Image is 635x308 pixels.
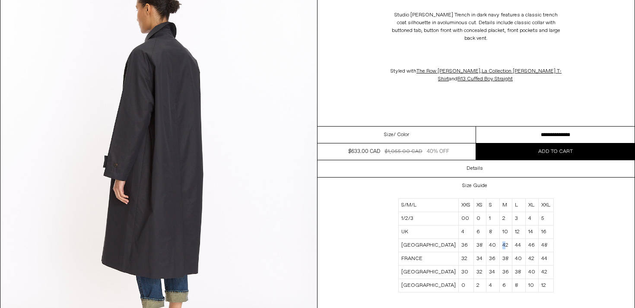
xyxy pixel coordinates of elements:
td: FRANCE [399,252,459,266]
td: 38 [512,266,525,279]
td: 44 [512,239,525,252]
td: 3 [512,212,525,225]
td: 36 [486,252,499,266]
td: 42 [499,239,512,252]
td: L [512,199,525,212]
div: 40% OFF [427,148,449,156]
td: 4 [486,279,499,292]
p: Studio [PERSON_NAME] Trench in dark navy features a classic trench coat silhouette in a [390,7,562,47]
td: XL [525,199,538,212]
td: 38 [474,239,486,252]
td: 16 [538,225,553,239]
td: 2 [474,279,486,292]
span: Styled with , and [391,68,562,83]
td: XXS [459,199,474,212]
td: 00 [459,212,474,225]
td: 5 [538,212,553,225]
td: S/M/L [399,199,459,212]
td: UK [399,225,459,239]
td: 10 [499,225,512,239]
td: 42 [538,266,553,279]
span: voluminous cut. Details include classic collar with buttoned tab, button front with concealed pla... [392,19,560,42]
td: 12 [538,279,553,292]
td: 40 [525,266,538,279]
button: Add to cart [476,144,635,160]
td: [GEOGRAPHIC_DATA] [399,239,459,252]
td: 1/2/3 [399,212,459,225]
td: 36 [499,266,512,279]
td: 10 [525,279,538,292]
h3: Size Guide [462,183,487,189]
td: 4 [525,212,538,225]
td: XS [474,199,486,212]
td: 42 [525,252,538,266]
td: 14 [525,225,538,239]
span: / Color [394,131,409,139]
td: M [499,199,512,212]
td: 2 [499,212,512,225]
td: 0 [459,279,474,292]
td: 34 [486,266,499,279]
td: 32 [459,252,474,266]
a: La Collection [PERSON_NAME] T-Shirt [438,68,562,83]
td: 6 [499,279,512,292]
td: 48 [538,239,553,252]
td: 4 [459,225,474,239]
a: The Row [PERSON_NAME] [416,68,480,75]
td: S [486,199,499,212]
td: 1 [486,212,499,225]
td: [GEOGRAPHIC_DATA] [399,279,459,292]
td: XXL [538,199,553,212]
div: $1,055.00 CAD [385,148,422,156]
td: 40 [486,239,499,252]
a: R13 Cuffed Boy Straight [457,76,514,83]
td: 44 [538,252,553,266]
td: 30 [459,266,474,279]
td: 8 [486,225,499,239]
td: 38 [499,252,512,266]
span: Size [384,131,394,139]
td: 0 [474,212,486,225]
td: 46 [525,239,538,252]
h3: Details [467,166,483,172]
div: $633.00 CAD [348,148,380,156]
span: R13 Cuffed Boy Straight [457,76,513,83]
span: Add to cart [538,149,573,156]
td: 12 [512,225,525,239]
td: 32 [474,266,486,279]
td: 6 [474,225,486,239]
td: 8 [512,279,525,292]
td: [GEOGRAPHIC_DATA] [399,266,459,279]
td: 36 [459,239,474,252]
td: 40 [512,252,525,266]
td: 34 [474,252,486,266]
